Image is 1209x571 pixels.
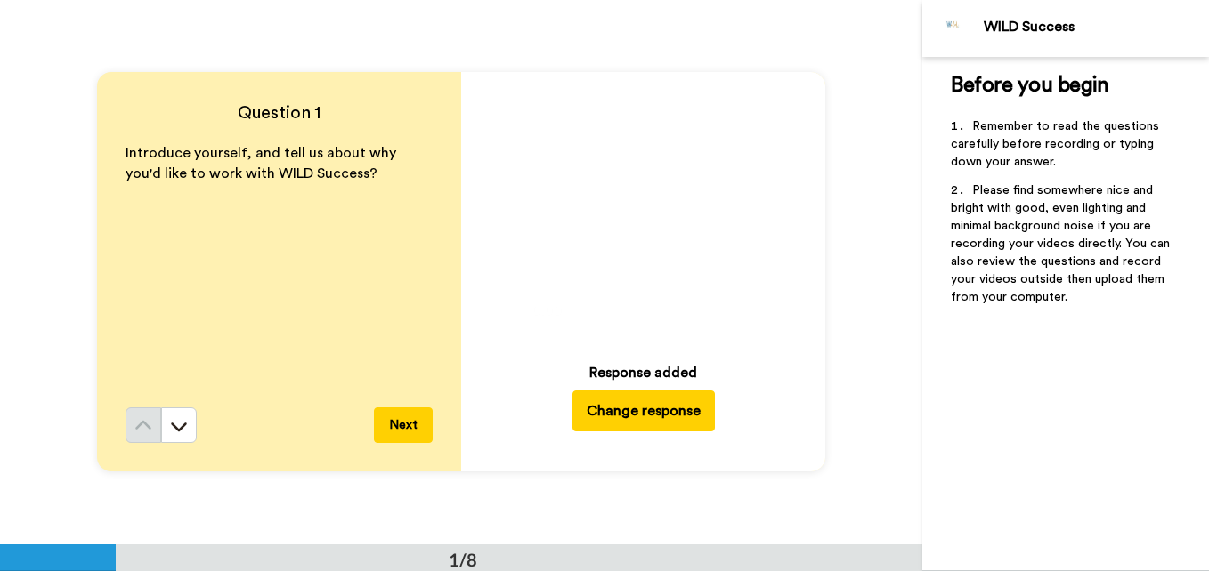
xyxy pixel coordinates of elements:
[576,300,607,321] span: 0:25
[589,362,697,383] div: Response added
[531,300,563,321] span: 0:00
[951,120,1163,168] span: Remember to read the questions carefully before recording or typing down your answer.
[374,407,433,443] button: Next
[734,302,752,320] img: Mute/Unmute
[126,101,433,125] h4: Question 1
[566,300,572,321] span: /
[572,390,715,431] button: Change response
[951,184,1173,303] span: Please find somewhere nice and bright with good, even lighting and minimal background noise if yo...
[932,7,975,50] img: Profile Image
[126,146,400,181] span: Introduce yourself, and tell us about why you'd like to work with WILD Success?
[984,19,1208,36] div: WILD Success
[951,75,1108,96] span: Before you begin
